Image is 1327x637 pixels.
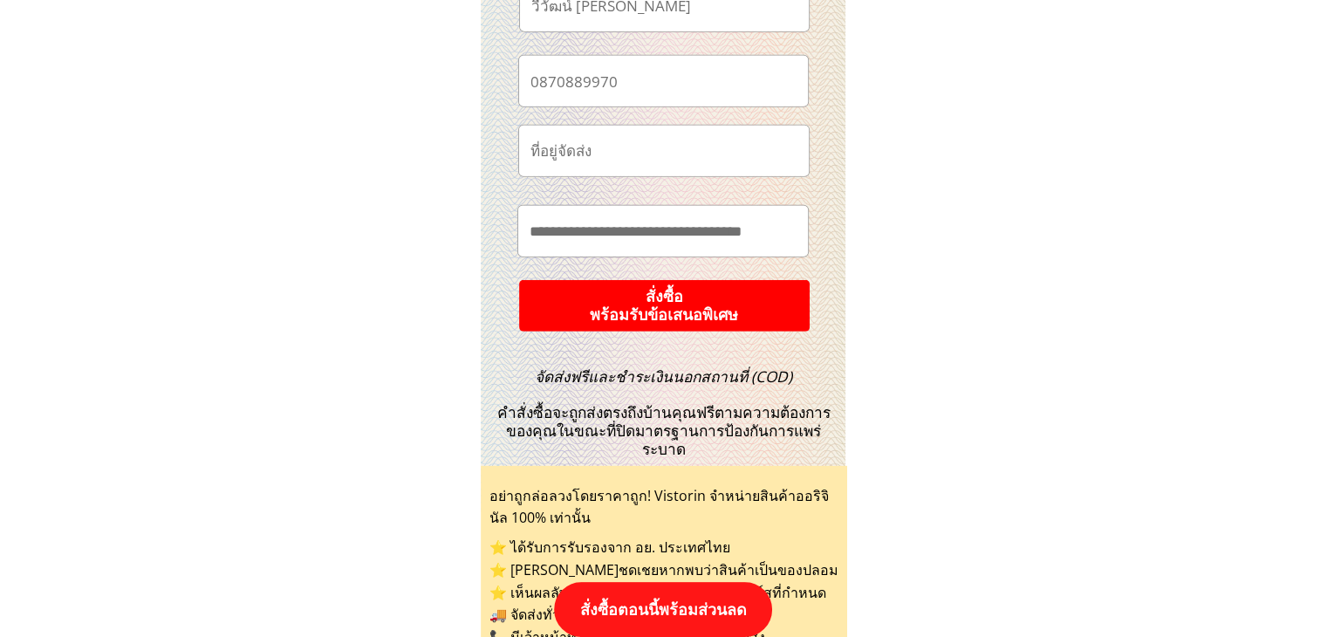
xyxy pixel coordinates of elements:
span: จัดส่งฟรีและชำระเงินนอกสถานที่ (COD) [535,366,792,387]
input: เบอร์โทรศัพท์ [526,56,801,106]
div: อย่าถูกล่อลวงโดยราคาถูก! Vistorin จำหน่ายสินค้าออริจินัล 100% เท่านั้น [489,485,838,530]
input: ที่อยู่จัดส่ง [526,126,802,176]
p: สั่งซื้อตอนนี้พร้อมส่วนลด [554,582,772,637]
h3: คำสั่งซื้อจะถูกส่งตรงถึงบ้านคุณฟรีตามความต้องการของคุณในขณะที่ปิดมาตรฐานการป้องกันการแพร่ระบาด [487,368,841,459]
p: สั่งซื้อ พร้อมรับข้อเสนอพิเศษ [516,279,811,332]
